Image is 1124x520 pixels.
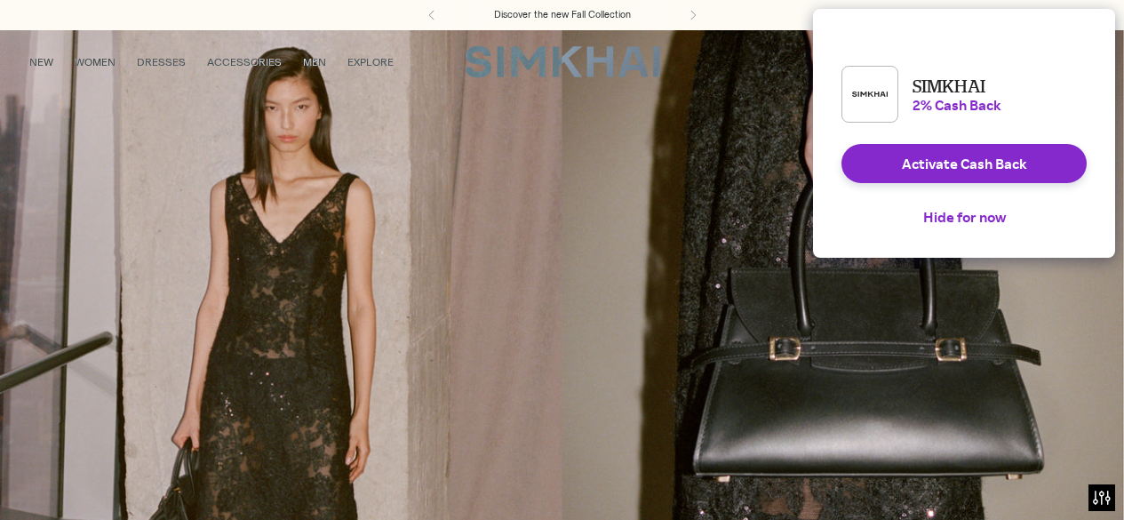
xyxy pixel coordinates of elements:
[494,8,631,22] a: Discover the new Fall Collection
[303,43,326,82] a: MEN
[465,44,660,79] a: SIMKHAI
[207,43,282,82] a: ACCESSORIES
[75,43,116,82] a: WOMEN
[347,43,394,82] a: EXPLORE
[29,43,53,82] a: NEW
[137,43,186,82] a: DRESSES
